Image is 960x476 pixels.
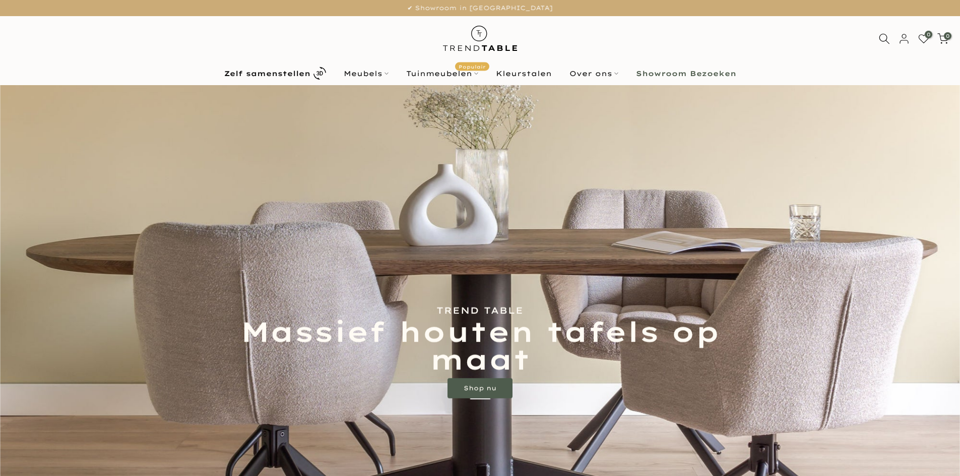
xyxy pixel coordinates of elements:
a: 0 [918,33,929,44]
a: Showroom Bezoeken [627,67,745,80]
img: trend-table [436,16,524,61]
a: TuinmeubelenPopulair [397,67,487,80]
span: 0 [944,32,951,40]
a: Over ons [560,67,627,80]
a: Zelf samenstellen [215,64,335,82]
span: 0 [925,31,932,38]
b: Showroom Bezoeken [636,70,736,77]
a: Shop nu [447,378,513,398]
b: Zelf samenstellen [224,70,310,77]
a: Meubels [335,67,397,80]
a: Kleurstalen [487,67,560,80]
span: Populair [455,62,489,71]
a: 0 [937,33,948,44]
iframe: toggle-frame [1,425,51,475]
p: ✔ Showroom in [GEOGRAPHIC_DATA] [13,3,947,14]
